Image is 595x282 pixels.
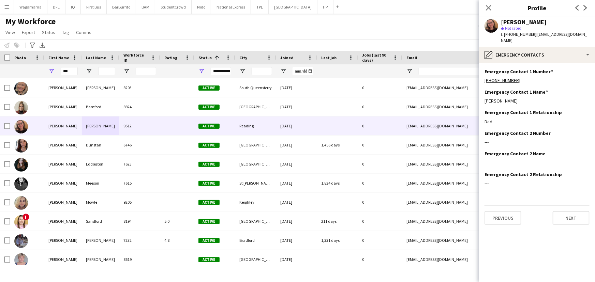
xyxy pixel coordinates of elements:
[119,136,160,154] div: 6746
[23,214,29,220] span: !
[293,67,313,75] input: Joined Filter Input
[235,97,276,116] div: [GEOGRAPHIC_DATA]
[44,250,82,269] div: [PERSON_NAME]
[42,29,55,35] span: Status
[123,68,130,74] button: Open Filter Menu
[198,219,220,224] span: Active
[82,97,119,116] div: Bamford
[276,250,317,269] div: [DATE]
[198,105,220,110] span: Active
[86,68,92,74] button: Open Filter Menu
[251,0,269,14] button: TPE
[136,67,156,75] input: Workforce ID Filter Input
[160,212,194,231] div: 5.0
[235,174,276,192] div: St [PERSON_NAME]
[198,85,220,91] span: Active
[14,101,28,114] img: Amy Bamford
[402,250,539,269] div: [EMAIL_ADDRESS][DOMAIN_NAME]
[276,78,317,97] div: [DATE]
[48,68,55,74] button: Open Filter Menu
[119,78,160,97] div: 8203
[14,120,28,134] img: Amy Colburn
[276,155,317,173] div: [DATE]
[276,174,317,192] div: [DATE]
[501,19,547,25] div: [PERSON_NAME]
[485,130,551,136] h3: Emergency Contact 2 Number
[406,55,417,60] span: Email
[198,257,220,262] span: Active
[82,193,119,211] div: Mowle
[198,200,220,205] span: Active
[235,193,276,211] div: Keighley
[38,41,46,49] app-action-btn: Export XLSX
[485,159,590,166] div: ---
[81,0,107,14] button: First Bus
[82,174,119,192] div: Meeson
[44,116,82,135] div: [PERSON_NAME]
[485,119,590,125] div: Dad
[485,68,553,75] h3: Emergency Contact 1 Number
[82,250,119,269] div: [PERSON_NAME]
[358,212,402,231] div: 0
[358,97,402,116] div: 0
[62,29,69,35] span: Tag
[44,193,82,211] div: [PERSON_NAME]
[358,250,402,269] div: 0
[321,55,337,60] span: Last job
[317,231,358,250] div: 1,331 days
[59,28,72,37] a: Tag
[317,174,358,192] div: 1,834 days
[276,193,317,211] div: [DATE]
[402,116,539,135] div: [EMAIL_ADDRESS][DOMAIN_NAME]
[358,155,402,173] div: 0
[485,211,521,225] button: Previous
[47,0,65,14] button: DFE
[485,180,590,186] div: ---
[485,98,590,104] div: [PERSON_NAME]
[358,193,402,211] div: 0
[402,97,539,116] div: [EMAIL_ADDRESS][DOMAIN_NAME]
[479,47,595,63] div: Emergency contacts
[65,0,81,14] button: IQ
[211,0,251,14] button: National Express
[269,0,317,14] button: [GEOGRAPHIC_DATA]
[485,151,546,157] h3: Emergency Contact 2 Name
[39,28,58,37] a: Status
[82,78,119,97] div: [PERSON_NAME]
[82,212,119,231] div: Sandford
[164,55,177,60] span: Rating
[119,193,160,211] div: 9205
[505,26,521,31] span: Not rated
[235,250,276,269] div: [GEOGRAPHIC_DATA]
[553,211,590,225] button: Next
[14,55,26,60] span: Photo
[19,28,38,37] a: Export
[501,32,587,43] span: | [EMAIL_ADDRESS][DOMAIN_NAME]
[235,116,276,135] div: Reading
[14,0,47,14] button: Wagamama
[485,109,562,115] h3: Emergency Contact 1 Relationship
[82,231,119,250] div: [PERSON_NAME]
[235,231,276,250] div: Bradford
[76,29,91,35] span: Comms
[82,136,119,154] div: Dunstan
[280,68,286,74] button: Open Filter Menu
[239,55,247,60] span: City
[198,162,220,167] span: Active
[119,250,160,269] div: 8619
[235,212,276,231] div: [GEOGRAPHIC_DATA]
[14,196,28,210] img: Amy Mowle
[107,0,136,14] button: BarBurrito
[402,231,539,250] div: [EMAIL_ADDRESS][DOMAIN_NAME]
[485,139,590,145] div: ---
[235,136,276,154] div: [GEOGRAPHIC_DATA]
[276,97,317,116] div: [DATE]
[82,116,119,135] div: [PERSON_NAME]
[3,28,18,37] a: View
[402,174,539,192] div: [EMAIL_ADDRESS][DOMAIN_NAME]
[485,171,562,177] h3: Emergency Contact 2 Relationship
[119,174,160,192] div: 7615
[119,116,160,135] div: 9512
[44,78,82,97] div: [PERSON_NAME]
[160,231,194,250] div: 4.8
